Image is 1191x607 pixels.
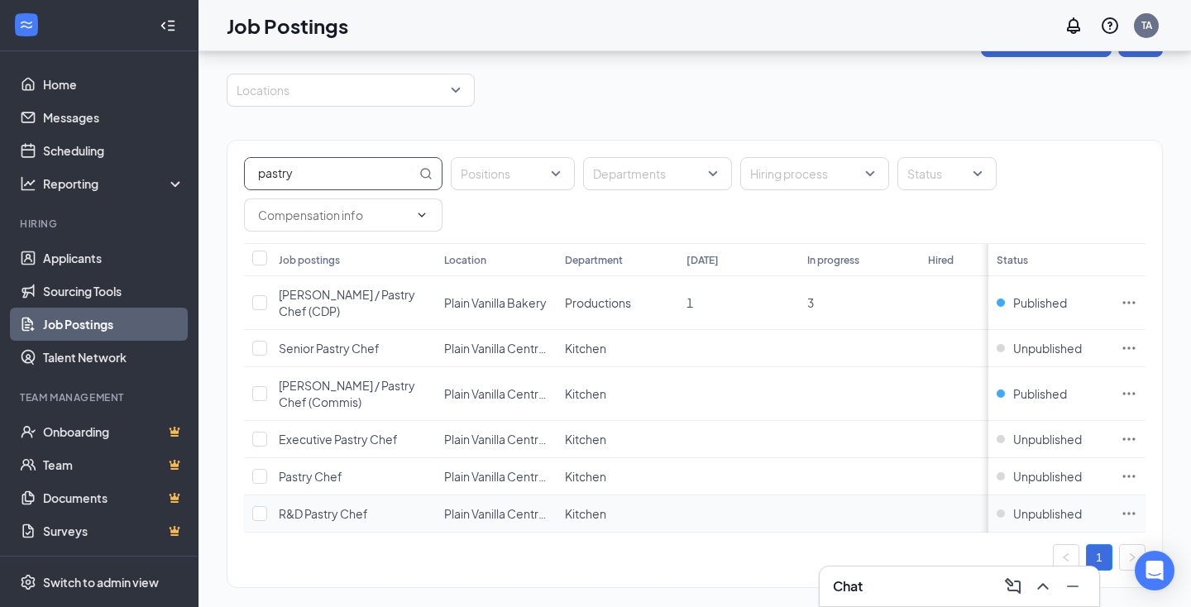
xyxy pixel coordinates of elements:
[678,243,799,276] th: [DATE]
[20,217,181,231] div: Hiring
[444,469,591,484] span: Plain Vanilla Central Kitchen
[436,495,557,533] td: Plain Vanilla Central Kitchen
[686,295,693,310] span: 1
[160,17,176,34] svg: Collapse
[1064,16,1083,36] svg: Notifications
[227,12,348,40] h1: Job Postings
[279,378,415,409] span: [PERSON_NAME] / Pastry Chef (Commis)
[20,390,181,404] div: Team Management
[43,481,184,514] a: DocumentsCrown
[807,295,814,310] span: 3
[1003,576,1023,596] svg: ComposeMessage
[1087,545,1112,570] a: 1
[444,341,591,356] span: Plain Vanilla Central Kitchen
[43,134,184,167] a: Scheduling
[18,17,35,33] svg: WorkstreamLogo
[258,206,409,224] input: Compensation info
[557,367,677,421] td: Kitchen
[1013,294,1067,311] span: Published
[419,167,433,180] svg: MagnifyingGlass
[43,514,184,547] a: SurveysCrown
[799,243,920,276] th: In progress
[43,68,184,101] a: Home
[43,448,184,481] a: TeamCrown
[1121,468,1137,485] svg: Ellipses
[444,386,591,401] span: Plain Vanilla Central Kitchen
[43,101,184,134] a: Messages
[920,243,1040,276] th: Hired
[1013,340,1082,356] span: Unpublished
[565,469,606,484] span: Kitchen
[279,253,340,267] div: Job postings
[1121,431,1137,447] svg: Ellipses
[565,432,606,447] span: Kitchen
[557,421,677,458] td: Kitchen
[279,432,398,447] span: Executive Pastry Chef
[833,577,863,595] h3: Chat
[1121,385,1137,402] svg: Ellipses
[1000,573,1026,600] button: ComposeMessage
[557,458,677,495] td: Kitchen
[279,341,380,356] span: Senior Pastry Chef
[1119,544,1146,571] button: right
[1059,573,1086,600] button: Minimize
[1119,544,1146,571] li: Next Page
[1013,505,1082,522] span: Unpublished
[43,241,184,275] a: Applicants
[557,276,677,330] td: Productions
[565,506,606,521] span: Kitchen
[20,574,36,590] svg: Settings
[565,295,631,310] span: Productions
[1121,294,1137,311] svg: Ellipses
[1033,576,1053,596] svg: ChevronUp
[279,469,342,484] span: Pastry Chef
[444,295,547,310] span: Plain Vanilla Bakery
[1127,552,1137,562] span: right
[1030,573,1056,600] button: ChevronUp
[444,253,486,267] div: Location
[436,458,557,495] td: Plain Vanilla Central Kitchen
[43,341,184,374] a: Talent Network
[436,367,557,421] td: Plain Vanilla Central Kitchen
[43,275,184,308] a: Sourcing Tools
[1141,18,1152,32] div: TA
[245,158,416,189] input: Search job postings
[1121,340,1137,356] svg: Ellipses
[1053,544,1079,571] button: left
[1063,576,1083,596] svg: Minimize
[565,341,606,356] span: Kitchen
[444,432,591,447] span: Plain Vanilla Central Kitchen
[1053,544,1079,571] li: Previous Page
[1013,431,1082,447] span: Unpublished
[1061,552,1071,562] span: left
[436,330,557,367] td: Plain Vanilla Central Kitchen
[1135,551,1174,590] div: Open Intercom Messenger
[436,421,557,458] td: Plain Vanilla Central Kitchen
[988,243,1112,276] th: Status
[415,208,428,222] svg: ChevronDown
[279,506,368,521] span: R&D Pastry Chef
[1121,505,1137,522] svg: Ellipses
[43,175,185,192] div: Reporting
[43,415,184,448] a: OnboardingCrown
[436,276,557,330] td: Plain Vanilla Bakery
[1100,16,1120,36] svg: QuestionInfo
[279,287,415,318] span: [PERSON_NAME] / Pastry Chef (CDP)
[1013,385,1067,402] span: Published
[565,253,623,267] div: Department
[1013,468,1082,485] span: Unpublished
[565,386,606,401] span: Kitchen
[43,308,184,341] a: Job Postings
[1086,544,1112,571] li: 1
[557,495,677,533] td: Kitchen
[557,330,677,367] td: Kitchen
[20,175,36,192] svg: Analysis
[43,574,159,590] div: Switch to admin view
[444,506,591,521] span: Plain Vanilla Central Kitchen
